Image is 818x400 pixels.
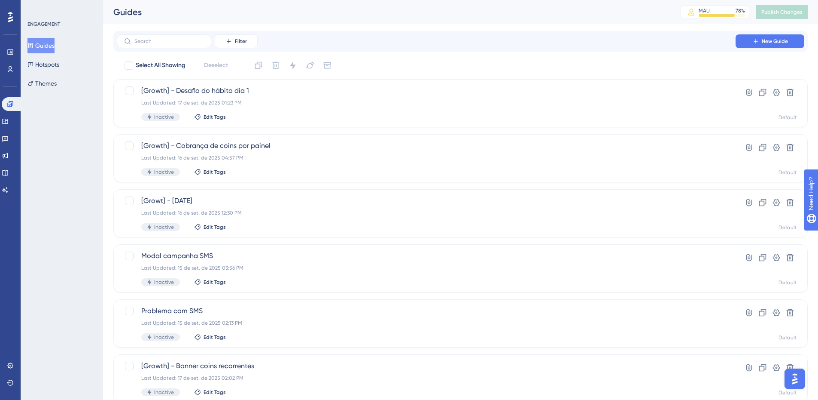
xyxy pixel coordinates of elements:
span: Deselect [204,60,228,71]
span: [Growth] - Banner coins recorrentes [141,361,711,371]
button: Hotspots [27,57,59,72]
span: Edit Tags [204,114,226,120]
span: Inactive [154,169,174,175]
button: Edit Tags [194,114,226,120]
div: Default [778,224,797,231]
span: Inactive [154,224,174,231]
span: Filter [235,38,247,45]
button: Themes [27,76,57,91]
div: Guides [113,6,659,18]
div: Last Updated: 15 de set. de 2025 03:56 PM [141,265,711,271]
div: Last Updated: 17 de set. de 2025 01:23 PM [141,99,711,106]
div: 78 % [736,7,745,14]
button: Edit Tags [194,169,226,175]
span: Need Help? [20,2,54,12]
span: Modal campanha SMS [141,251,711,261]
div: Default [778,169,797,176]
div: ENGAGEMENT [27,21,60,28]
button: Guides [27,38,55,53]
div: MAU [699,7,710,14]
span: Edit Tags [204,334,226,341]
span: [Growth] - Cobrança de coins por painel [141,141,711,151]
span: Problema com SMS [141,306,711,316]
span: Inactive [154,334,174,341]
button: Edit Tags [194,334,226,341]
span: Select All Showing [136,60,185,71]
input: Search [134,38,204,44]
span: Edit Tags [204,224,226,231]
div: Default [778,279,797,286]
div: Last Updated: 16 de set. de 2025 12:30 PM [141,209,711,216]
span: Inactive [154,389,174,396]
span: Edit Tags [204,169,226,175]
span: [Growt] - [DATE] [141,196,711,206]
div: Last Updated: 17 de set. de 2025 02:02 PM [141,375,711,382]
button: Edit Tags [194,389,226,396]
div: Last Updated: 15 de set. de 2025 02:13 PM [141,320,711,326]
div: Default [778,334,797,341]
div: Last Updated: 16 de set. de 2025 04:57 PM [141,154,711,161]
button: Edit Tags [194,224,226,231]
span: [Growth] - Desafio do hábito dia 1 [141,86,711,96]
button: Edit Tags [194,279,226,286]
span: New Guide [762,38,788,45]
button: New Guide [736,34,804,48]
iframe: UserGuiding AI Assistant Launcher [782,366,808,392]
span: Inactive [154,279,174,286]
button: Filter [215,34,258,48]
span: Edit Tags [204,389,226,396]
button: Deselect [196,58,236,73]
span: Edit Tags [204,279,226,286]
button: Publish Changes [756,5,808,19]
span: Publish Changes [761,9,803,15]
div: Default [778,114,797,121]
span: Inactive [154,114,174,120]
div: Default [778,389,797,396]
